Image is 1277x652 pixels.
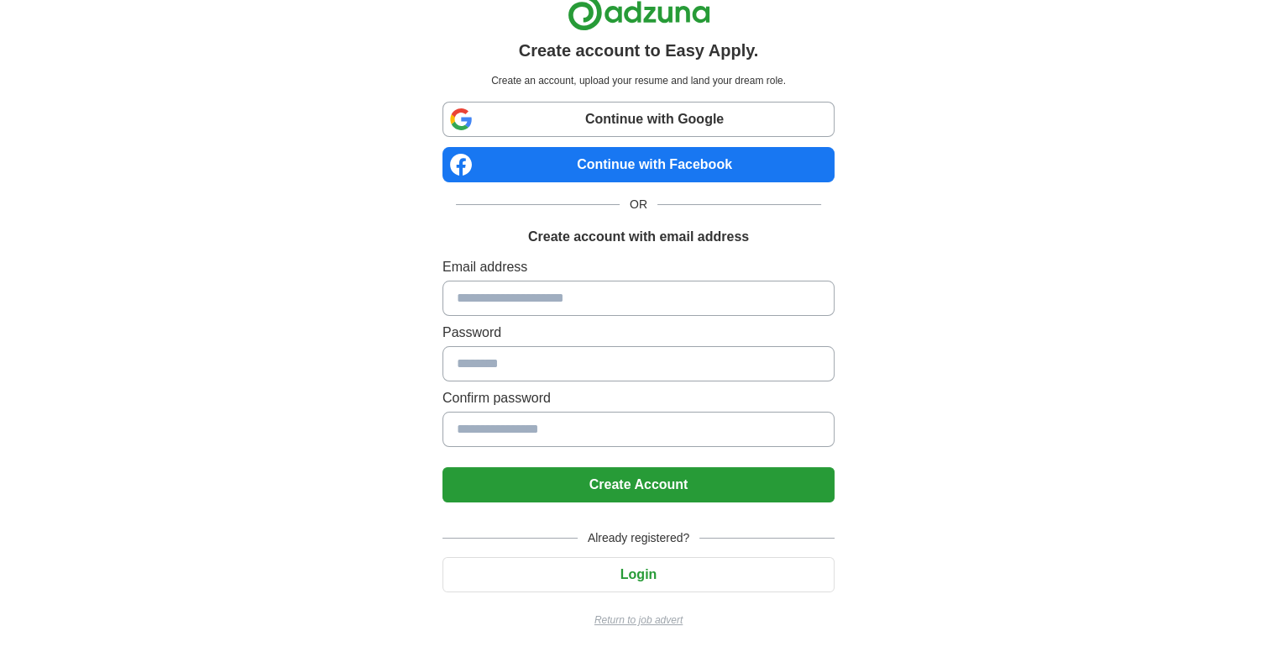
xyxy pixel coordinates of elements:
h1: Create account to Easy Apply. [519,38,759,63]
label: Confirm password [442,388,835,408]
label: Email address [442,257,835,277]
span: OR [620,196,657,213]
span: Already registered? [578,529,699,547]
h1: Create account with email address [528,227,749,247]
button: Login [442,557,835,592]
button: Create Account [442,467,835,502]
a: Continue with Google [442,102,835,137]
a: Continue with Facebook [442,147,835,182]
label: Password [442,323,835,343]
a: Return to job advert [442,613,835,628]
a: Login [442,567,835,581]
p: Create an account, upload your resume and land your dream role. [446,73,831,88]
